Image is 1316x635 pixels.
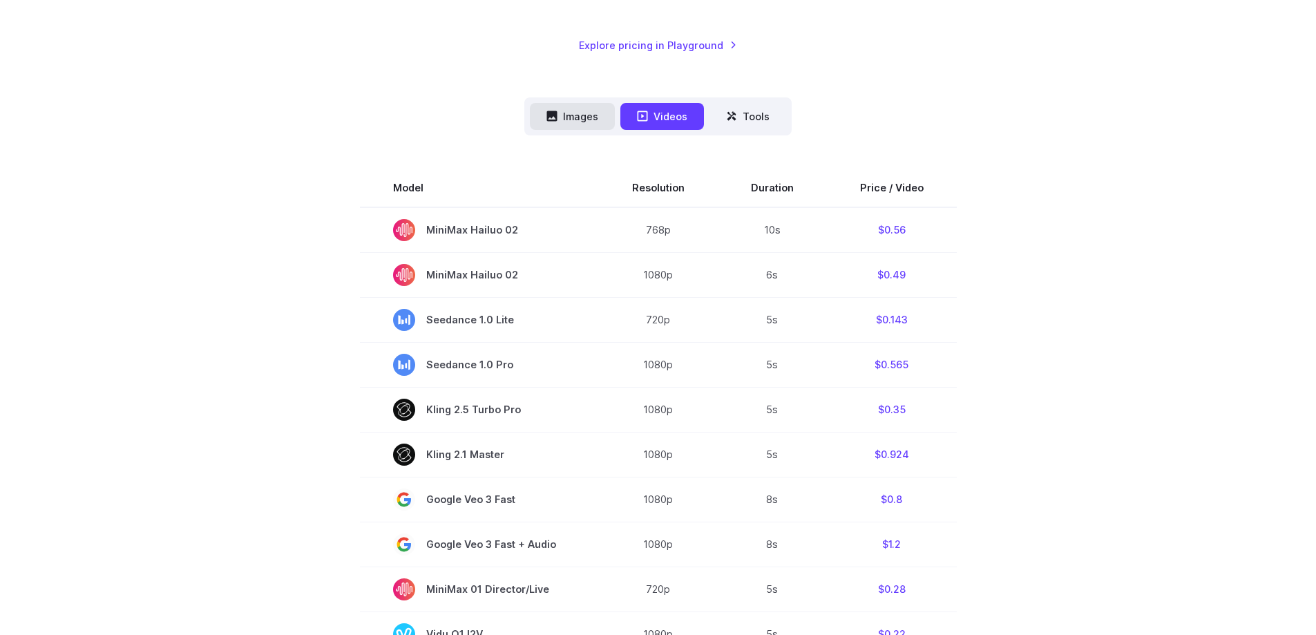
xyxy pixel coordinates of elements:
span: Kling 2.1 Master [393,444,566,466]
td: 1080p [599,387,718,432]
button: Images [530,103,615,130]
td: $0.924 [827,432,957,477]
td: 1080p [599,432,718,477]
td: $0.8 [827,477,957,522]
td: 1080p [599,342,718,387]
td: 8s [718,522,827,567]
td: 5s [718,342,827,387]
span: Seedance 1.0 Pro [393,354,566,376]
button: Videos [620,103,704,130]
span: Seedance 1.0 Lite [393,309,566,331]
td: $0.35 [827,387,957,432]
span: Google Veo 3 Fast [393,489,566,511]
td: $0.565 [827,342,957,387]
span: Google Veo 3 Fast + Audio [393,533,566,556]
td: 768p [599,207,718,253]
td: 1080p [599,477,718,522]
td: 720p [599,567,718,612]
td: 720p [599,297,718,342]
th: Price / Video [827,169,957,207]
td: 1080p [599,522,718,567]
th: Model [360,169,599,207]
td: 5s [718,297,827,342]
span: MiniMax Hailuo 02 [393,219,566,241]
a: Explore pricing in Playground [579,37,737,53]
td: 8s [718,477,827,522]
span: MiniMax Hailuo 02 [393,264,566,286]
button: Tools [709,103,786,130]
span: MiniMax 01 Director/Live [393,578,566,600]
td: $0.56 [827,207,957,253]
td: 1080p [599,252,718,297]
td: 6s [718,252,827,297]
td: $0.49 [827,252,957,297]
td: $0.143 [827,297,957,342]
th: Resolution [599,169,718,207]
td: 10s [718,207,827,253]
td: 5s [718,567,827,612]
td: $1.2 [827,522,957,567]
td: 5s [718,432,827,477]
span: Kling 2.5 Turbo Pro [393,399,566,421]
th: Duration [718,169,827,207]
td: 5s [718,387,827,432]
td: $0.28 [827,567,957,612]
